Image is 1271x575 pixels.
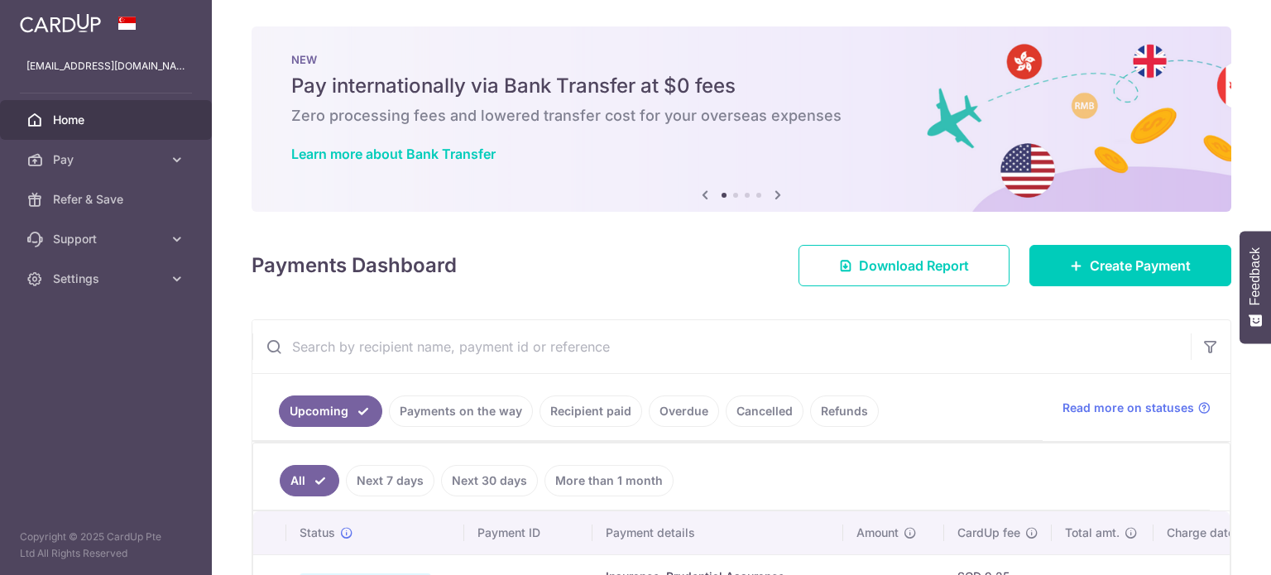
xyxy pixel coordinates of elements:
[53,151,162,168] span: Pay
[1029,245,1231,286] a: Create Payment
[26,58,185,74] p: [EMAIL_ADDRESS][DOMAIN_NAME]
[346,465,434,496] a: Next 7 days
[1062,400,1211,416] a: Read more on statuses
[1062,400,1194,416] span: Read more on statuses
[53,271,162,287] span: Settings
[799,245,1010,286] a: Download Report
[300,525,335,541] span: Status
[1240,231,1271,343] button: Feedback - Show survey
[53,112,162,128] span: Home
[291,106,1192,126] h6: Zero processing fees and lowered transfer cost for your overseas expenses
[1090,256,1191,276] span: Create Payment
[20,13,101,33] img: CardUp
[726,395,803,427] a: Cancelled
[252,26,1231,212] img: Bank transfer banner
[291,73,1192,99] h5: Pay internationally via Bank Transfer at $0 fees
[252,320,1191,373] input: Search by recipient name, payment id or reference
[810,395,879,427] a: Refunds
[859,256,969,276] span: Download Report
[441,465,538,496] a: Next 30 days
[957,525,1020,541] span: CardUp fee
[279,395,382,427] a: Upcoming
[1248,247,1263,305] span: Feedback
[252,251,457,280] h4: Payments Dashboard
[1065,525,1120,541] span: Total amt.
[540,395,642,427] a: Recipient paid
[291,146,496,162] a: Learn more about Bank Transfer
[544,465,674,496] a: More than 1 month
[291,53,1192,66] p: NEW
[464,511,592,554] th: Payment ID
[389,395,533,427] a: Payments on the way
[856,525,899,541] span: Amount
[649,395,719,427] a: Overdue
[592,511,843,554] th: Payment details
[53,191,162,208] span: Refer & Save
[280,465,339,496] a: All
[1167,525,1235,541] span: Charge date
[53,231,162,247] span: Support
